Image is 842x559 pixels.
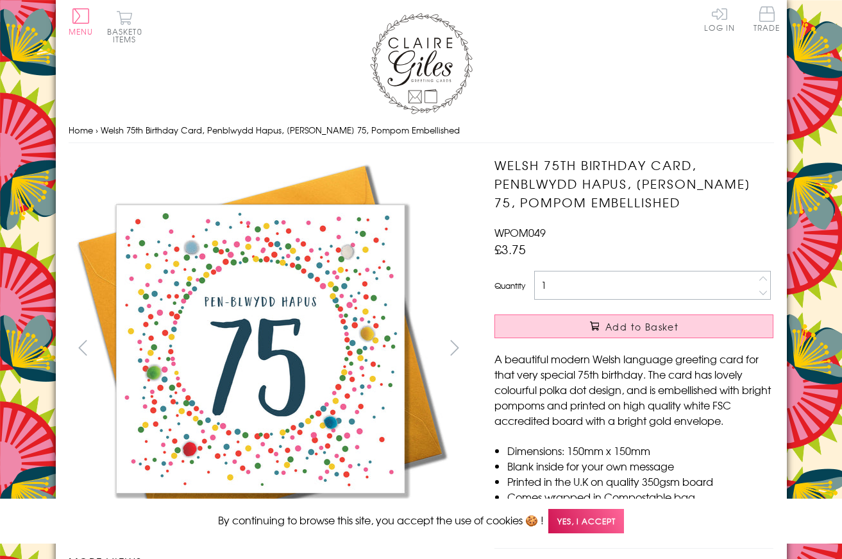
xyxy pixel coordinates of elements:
li: Dimensions: 150mm x 150mm [507,443,773,458]
span: Welsh 75th Birthday Card, Penblwydd Hapus, [PERSON_NAME] 75, Pompom Embellished [101,124,460,136]
span: £3.75 [494,240,526,258]
button: prev [69,333,97,362]
span: › [96,124,98,136]
img: Claire Giles Greetings Cards [370,13,473,114]
a: Trade [754,6,780,34]
button: next [440,333,469,362]
li: Comes wrapped in Compostable bag [507,489,773,504]
button: Basket0 items [107,10,142,43]
span: Menu [69,26,94,37]
p: A beautiful modern Welsh language greeting card for that very special 75th birthday. The card has... [494,351,773,428]
a: Home [69,124,93,136]
span: 0 items [113,26,142,45]
a: Log In [704,6,735,31]
h1: Welsh 75th Birthday Card, Penblwydd Hapus, [PERSON_NAME] 75, Pompom Embellished [494,156,773,211]
li: Printed in the U.K on quality 350gsm board [507,474,773,489]
button: Add to Basket [494,314,773,338]
button: Menu [69,8,94,35]
label: Quantity [494,280,525,291]
span: Trade [754,6,780,31]
li: Blank inside for your own message [507,458,773,474]
nav: breadcrumbs [69,117,774,144]
img: Welsh 75th Birthday Card, Penblwydd Hapus, Dotty 75, Pompom Embellished [69,156,453,541]
span: Add to Basket [605,320,678,333]
span: WPOM049 [494,225,546,240]
span: Yes, I accept [548,509,624,534]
